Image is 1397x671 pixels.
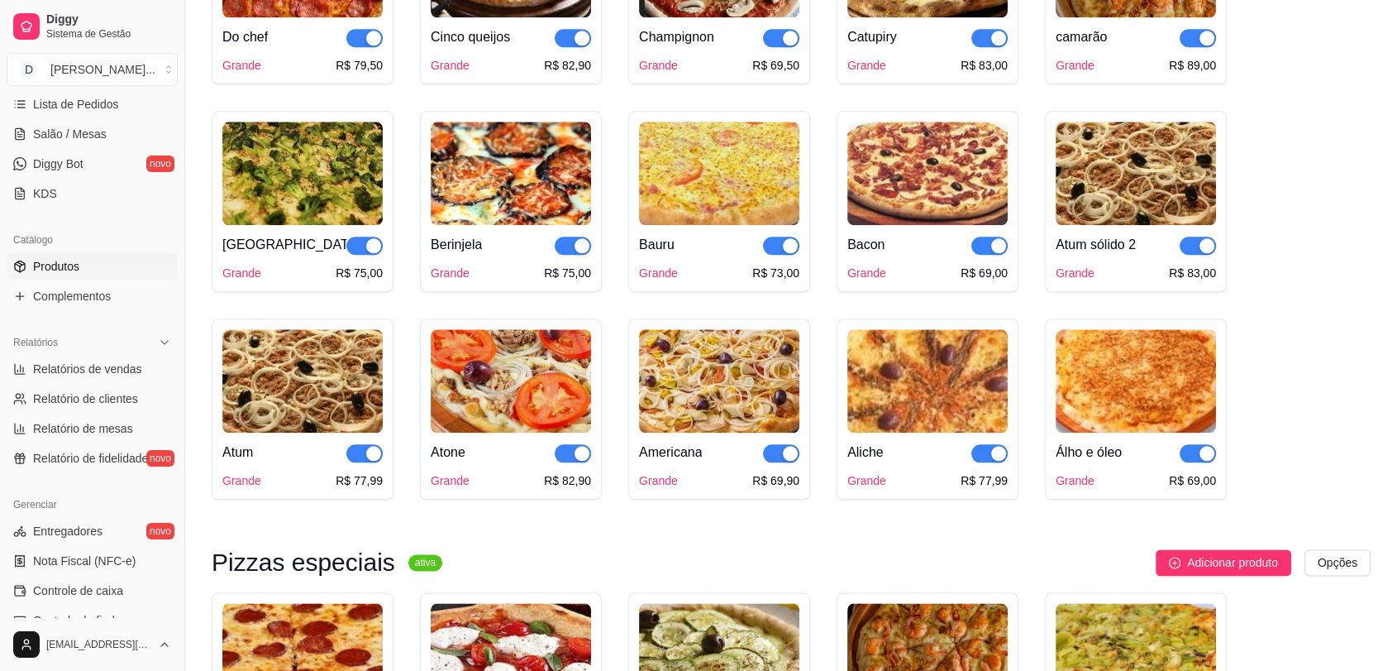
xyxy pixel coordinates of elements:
[847,27,897,47] div: Catupiry
[639,443,702,463] div: Americana
[222,329,383,433] img: product-image
[639,265,678,281] div: Grande
[1056,329,1216,433] img: product-image
[431,443,465,463] div: Atone
[33,523,103,539] span: Entregadores
[7,607,178,634] a: Controle de fiado
[7,445,178,472] a: Relatório de fidelidadenovo
[336,57,383,74] div: R$ 79,50
[7,121,178,147] a: Salão / Mesas
[7,518,178,544] a: Entregadoresnovo
[847,235,884,255] div: Bacon
[752,57,799,74] div: R$ 69,50
[7,578,178,604] a: Controle de caixa
[1056,27,1107,47] div: camarão
[222,27,268,47] div: Do chef
[639,57,678,74] div: Grande
[7,91,178,117] a: Lista de Pedidos
[7,227,178,253] div: Catálogo
[46,27,171,41] span: Sistema de Gestão
[544,472,591,489] div: R$ 82,90
[752,265,799,281] div: R$ 73,00
[1056,57,1094,74] div: Grande
[33,185,57,202] span: KDS
[33,612,122,629] span: Controle de fiado
[544,57,591,74] div: R$ 82,90
[639,122,799,225] img: product-image
[7,386,178,412] a: Relatório de clientes
[1169,265,1216,281] div: R$ 83,00
[408,554,442,571] sup: ativa
[1056,265,1094,281] div: Grande
[7,283,178,309] a: Complementos
[33,258,79,275] span: Produtos
[847,57,886,74] div: Grande
[544,265,591,281] div: R$ 75,00
[847,122,1008,225] img: product-image
[336,472,383,489] div: R$ 77,99
[431,122,591,225] img: product-image
[961,265,1008,281] div: R$ 69,00
[752,472,799,489] div: R$ 69,90
[222,265,261,281] div: Grande
[7,356,178,382] a: Relatórios de vendas
[7,7,178,46] a: DiggySistema de Gestão
[1169,557,1180,568] span: plus-circle
[46,638,151,651] span: [EMAIL_ADDRESS][DOMAIN_NAME]
[33,361,142,377] span: Relatórios de vendas
[33,156,83,172] span: Diggy Bot
[639,472,678,489] div: Grande
[639,329,799,433] img: product-image
[33,96,119,113] span: Lista de Pedidos
[33,126,107,142] span: Salão / Mesas
[431,27,510,47] div: Cinco queijos
[1318,554,1357,572] span: Opções
[7,625,178,664] button: [EMAIL_ADDRESS][DOMAIN_NAME]
[847,265,886,281] div: Grande
[1156,549,1291,576] button: Adicionar produto
[1056,443,1122,463] div: Álho e óleo
[222,57,261,74] div: Grande
[222,235,346,255] div: [GEOGRAPHIC_DATA]
[7,491,178,518] div: Gerenciar
[212,553,395,573] h3: Pizzas especiais
[1056,122,1216,225] img: product-image
[1056,472,1094,489] div: Grande
[7,180,178,207] a: KDS
[431,472,470,489] div: Grande
[1056,235,1136,255] div: Atum sólido 2
[222,122,383,225] img: product-image
[222,443,253,463] div: Atum
[222,472,261,489] div: Grande
[7,415,178,442] a: Relatório de mesas
[46,12,171,27] span: Diggy
[33,450,148,467] span: Relatório de fidelidade
[639,27,714,47] div: Champignon
[431,235,482,255] div: Berinjela
[33,420,133,437] span: Relatório de mesas
[33,391,138,407] span: Relatório de clientes
[33,288,111,304] span: Complementos
[847,329,1008,433] img: product-image
[847,472,886,489] div: Grande
[50,61,155,78] div: [PERSON_NAME] ...
[431,265,470,281] div: Grande
[1304,549,1371,576] button: Opções
[1169,57,1216,74] div: R$ 89,00
[7,548,178,574] a: Nota Fiscal (NFC-e)
[1187,554,1278,572] span: Adicionar produto
[847,443,884,463] div: Aliche
[431,57,470,74] div: Grande
[7,151,178,177] a: Diggy Botnovo
[7,53,178,86] button: Select a team
[7,253,178,280] a: Produtos
[961,57,1008,74] div: R$ 83,00
[961,472,1008,489] div: R$ 77,99
[336,265,383,281] div: R$ 75,00
[13,336,58,349] span: Relatórios
[1169,472,1216,489] div: R$ 69,00
[639,235,675,255] div: Bauru
[33,553,136,569] span: Nota Fiscal (NFC-e)
[21,61,37,78] span: D
[431,329,591,433] img: product-image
